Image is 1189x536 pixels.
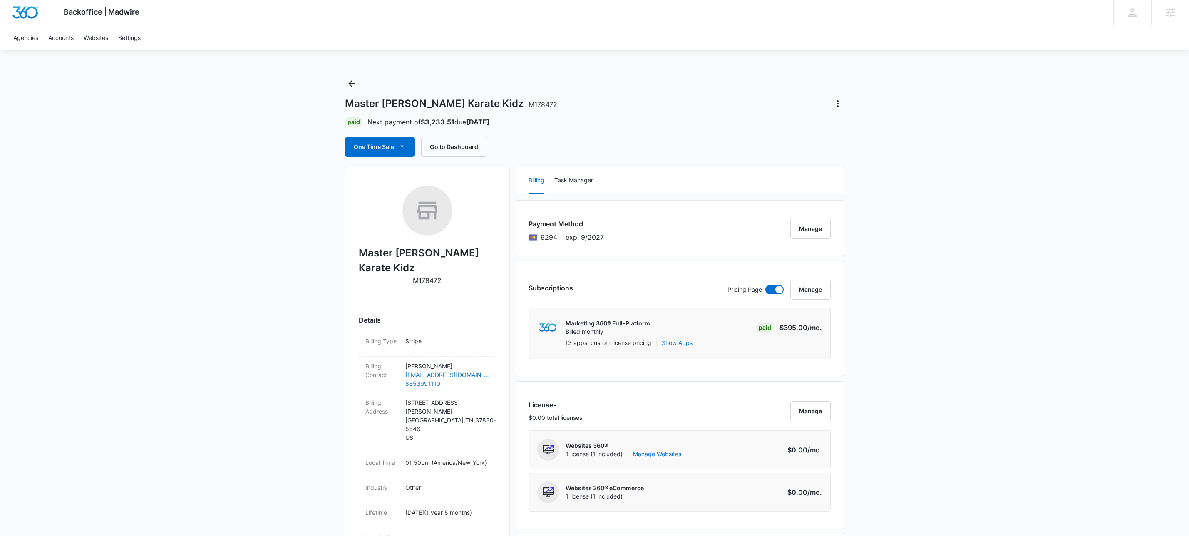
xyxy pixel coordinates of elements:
[359,246,496,275] h2: Master [PERSON_NAME] Karate Kidz
[566,492,644,501] span: 1 license (1 included)
[783,445,822,455] p: $0.00
[554,167,593,194] button: Task Manager
[633,450,681,458] a: Manage Websites
[566,328,650,336] p: Billed monthly
[566,319,650,328] p: Marketing 360® Full-Platform
[365,337,399,345] dt: Billing Type
[807,446,822,454] span: /mo.
[566,484,644,492] p: Websites 360® eCommerce
[783,487,822,497] p: $0.00
[113,25,146,50] a: Settings
[807,323,822,332] span: /mo.
[790,401,831,421] button: Manage
[365,483,399,492] dt: Industry
[345,117,362,127] div: Paid
[779,323,822,333] p: $395.00
[79,25,113,50] a: Websites
[529,100,557,109] span: M178472
[727,285,762,294] p: Pricing Page
[345,137,415,157] button: One Time Sale
[529,167,544,194] button: Billing
[405,483,489,492] p: Other
[359,315,381,325] span: Details
[529,400,582,410] h3: Licenses
[345,97,557,110] h1: Master [PERSON_NAME] Karate Kidz
[365,458,399,467] dt: Local Time
[539,323,557,332] img: marketing360Logo
[64,7,139,16] span: Backoffice | Madwire
[756,323,774,333] div: Paid
[359,453,496,478] div: Local Time01:50pm (America/New_York)
[421,118,454,126] strong: $3,233.51
[43,25,79,50] a: Accounts
[831,97,844,110] button: Actions
[345,77,358,90] button: Back
[367,117,490,127] p: Next payment of due
[405,458,489,467] p: 01:50pm ( America/New_York )
[405,370,489,379] a: [EMAIL_ADDRESS][DOMAIN_NAME]
[529,283,573,293] h3: Subscriptions
[365,362,399,379] dt: Billing Contact
[365,398,399,416] dt: Billing Address
[8,25,43,50] a: Agencies
[529,413,582,422] p: $0.00 total licenses
[413,275,442,285] p: M178472
[566,232,604,242] span: exp. 9/2027
[405,379,489,388] a: 8653991110
[421,137,487,157] button: Go to Dashboard
[359,478,496,503] div: IndustryOther
[405,362,489,370] p: [PERSON_NAME]
[529,219,604,229] h3: Payment Method
[790,280,831,300] button: Manage
[405,337,489,345] p: Stripe
[359,503,496,528] div: Lifetime[DATE](1 year 5 months)
[566,450,681,458] span: 1 license (1 included)
[807,488,822,496] span: /mo.
[405,508,489,517] p: [DATE] ( 1 year 5 months )
[365,508,399,517] dt: Lifetime
[541,232,557,242] span: Mastercard ending with
[662,338,693,347] button: Show Apps
[405,398,489,442] p: [STREET_ADDRESS][PERSON_NAME] [GEOGRAPHIC_DATA] , TN 37830-5546 US
[359,332,496,357] div: Billing TypeStripe
[359,393,496,453] div: Billing Address[STREET_ADDRESS][PERSON_NAME][GEOGRAPHIC_DATA],TN 37830-5546US
[359,357,496,393] div: Billing Contact[PERSON_NAME][EMAIL_ADDRESS][DOMAIN_NAME]8653991110
[466,118,490,126] strong: [DATE]
[565,338,651,347] p: 13 apps, custom license pricing
[566,442,681,450] p: Websites 360®
[790,219,831,239] button: Manage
